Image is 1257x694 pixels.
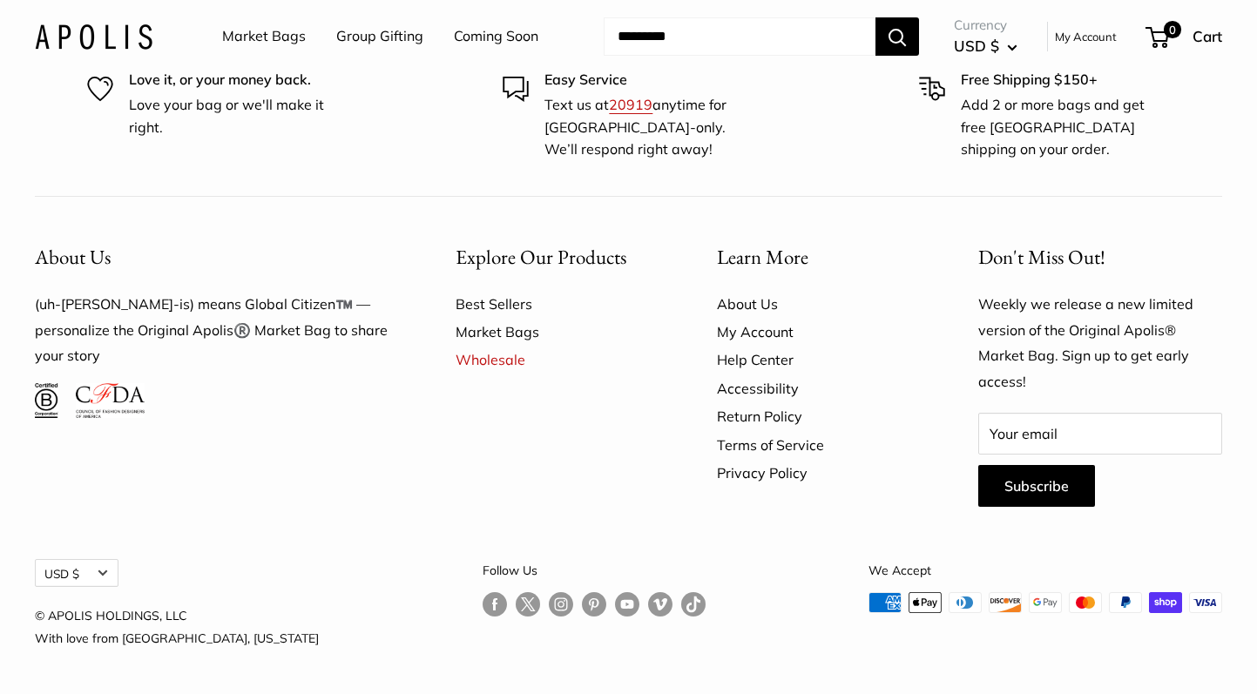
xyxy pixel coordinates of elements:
img: Apolis [35,24,152,49]
button: About Us [35,240,395,274]
a: Privacy Policy [717,459,917,487]
p: Don't Miss Out! [978,240,1222,274]
p: (uh-[PERSON_NAME]-is) means Global Citizen™️ — personalize the Original Apolis®️ Market Bag to sh... [35,292,395,370]
a: 20919 [609,96,652,113]
span: Currency [954,13,1017,37]
a: Follow us on Vimeo [648,592,672,617]
a: Follow us on YouTube [615,592,639,617]
a: Best Sellers [456,290,656,318]
p: Weekly we release a new limited version of the Original Apolis® Market Bag. Sign up to get early ... [978,292,1222,396]
a: Follow us on Tumblr [681,592,706,617]
p: © APOLIS HOLDINGS, LLC With love from [GEOGRAPHIC_DATA], [US_STATE] [35,604,319,650]
span: About Us [35,244,111,270]
p: Text us at anytime for [GEOGRAPHIC_DATA]-only. We’ll respond right away! [544,94,754,161]
img: Certified B Corporation [35,383,58,418]
button: Explore Our Products [456,240,656,274]
a: Follow us on Pinterest [582,592,606,617]
a: Market Bags [456,318,656,346]
a: 0 Cart [1147,23,1222,51]
p: Add 2 or more bags and get free [GEOGRAPHIC_DATA] shipping on your order. [961,94,1170,161]
button: Subscribe [978,465,1095,507]
p: Love your bag or we'll make it right. [129,94,338,138]
span: Learn More [717,244,808,270]
a: My Account [1055,26,1117,47]
button: USD $ [954,32,1017,60]
a: Return Policy [717,402,917,430]
a: Follow us on Instagram [549,592,573,617]
a: Follow us on Twitter [516,592,540,623]
p: We Accept [868,559,1222,582]
a: Accessibility [717,374,917,402]
span: USD $ [954,37,999,55]
p: Love it, or your money back. [129,69,338,91]
span: Explore Our Products [456,244,626,270]
button: Search [875,17,919,56]
p: Free Shipping $150+ [961,69,1170,91]
a: Coming Soon [454,24,538,50]
button: Learn More [717,240,917,274]
button: USD $ [35,559,118,587]
a: My Account [717,318,917,346]
a: Market Bags [222,24,306,50]
a: Help Center [717,346,917,374]
p: Follow Us [483,559,706,582]
a: Follow us on Facebook [483,592,507,617]
img: Council of Fashion Designers of America Member [76,383,145,418]
span: 0 [1164,21,1181,38]
span: Cart [1193,27,1222,45]
a: Terms of Service [717,431,917,459]
a: Wholesale [456,346,656,374]
p: Easy Service [544,69,754,91]
a: Group Gifting [336,24,423,50]
input: Search... [604,17,875,56]
a: About Us [717,290,917,318]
